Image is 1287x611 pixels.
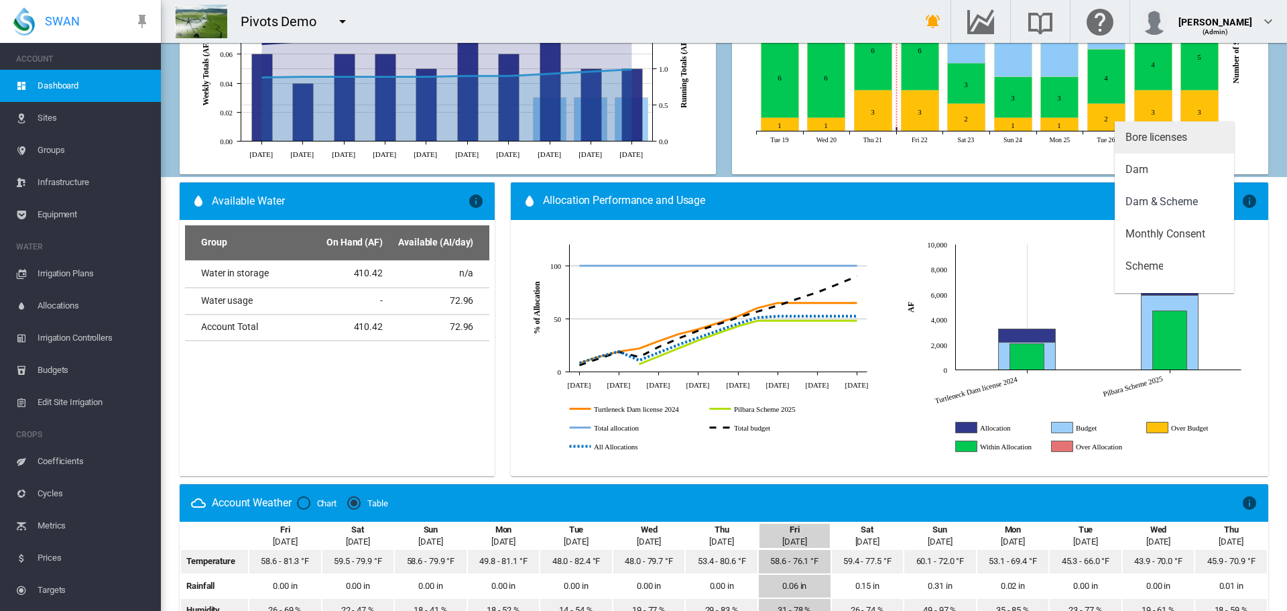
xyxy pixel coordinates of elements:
div: Scheme [1125,259,1163,274]
div: Water in storage [1125,291,1201,306]
div: Dam & Scheme [1125,195,1198,209]
div: Dam [1125,162,1148,177]
div: Bore licenses [1125,130,1187,145]
div: Monthly Consent [1125,227,1205,241]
